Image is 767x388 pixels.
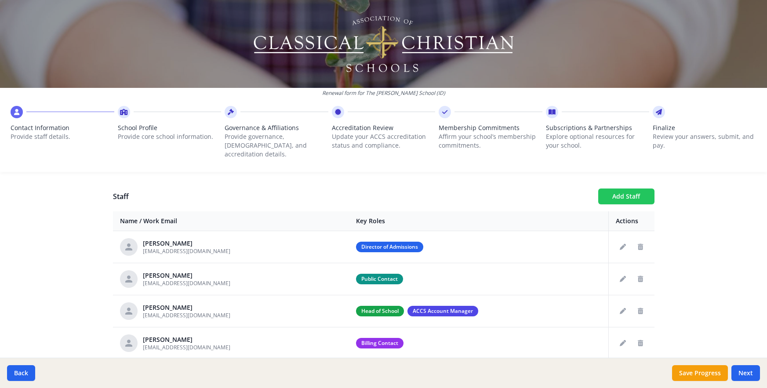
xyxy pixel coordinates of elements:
button: Delete staff [633,336,647,350]
button: Edit staff [616,304,630,318]
span: Membership Commitments [439,123,542,132]
h1: Staff [113,191,591,202]
button: Next [731,365,760,381]
span: Billing Contact [356,338,403,348]
span: Subscriptions & Partnerships [546,123,650,132]
p: Review your answers, submit, and pay. [653,132,756,150]
span: Head of School [356,306,404,316]
button: Save Progress [672,365,728,381]
div: [PERSON_NAME] [143,303,230,312]
button: Delete staff [633,272,647,286]
div: [PERSON_NAME] [143,239,230,248]
span: [EMAIL_ADDRESS][DOMAIN_NAME] [143,344,230,351]
p: Affirm your school’s membership commitments. [439,132,542,150]
span: [EMAIL_ADDRESS][DOMAIN_NAME] [143,312,230,319]
span: School Profile [118,123,222,132]
th: Name / Work Email [113,211,349,231]
span: Governance & Affiliations [225,123,328,132]
span: Contact Information [11,123,114,132]
button: Delete staff [633,240,647,254]
span: Finalize [653,123,756,132]
img: Logo [252,13,515,75]
p: Provide governance, [DEMOGRAPHIC_DATA], and accreditation details. [225,132,328,159]
th: Actions [608,211,654,231]
span: Public Contact [356,274,403,284]
button: Delete staff [633,304,647,318]
span: Accreditation Review [332,123,436,132]
button: Add Staff [598,189,654,204]
button: Edit staff [616,240,630,254]
div: [PERSON_NAME] [143,271,230,280]
p: Explore optional resources for your school. [546,132,650,150]
p: Provide core school information. [118,132,222,141]
button: Edit staff [616,336,630,350]
div: [PERSON_NAME] [143,335,230,344]
span: ACCS Account Manager [407,306,478,316]
span: Director of Admissions [356,242,423,252]
button: Edit staff [616,272,630,286]
th: Key Roles [349,211,608,231]
p: Provide staff details. [11,132,114,141]
button: Back [7,365,35,381]
p: Update your ACCS accreditation status and compliance. [332,132,436,150]
span: [EMAIL_ADDRESS][DOMAIN_NAME] [143,279,230,287]
span: [EMAIL_ADDRESS][DOMAIN_NAME] [143,247,230,255]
